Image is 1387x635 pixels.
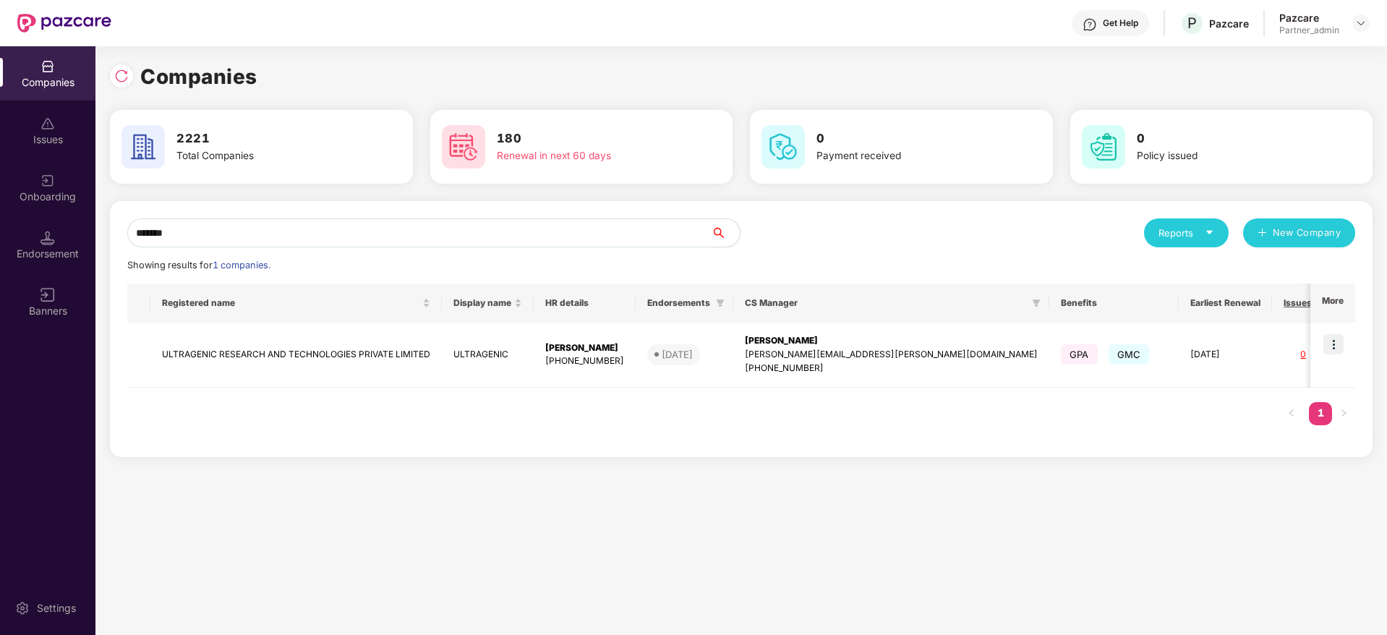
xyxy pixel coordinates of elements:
[710,218,741,247] button: search
[1272,284,1334,323] th: Issues
[761,125,805,169] img: svg+xml;base64,PHN2ZyB4bWxucz0iaHR0cDovL3d3dy53My5vcmcvMjAwMC9zdmciIHdpZHRoPSI2MCIgaGVpZ2h0PSI2MC...
[497,129,679,148] h3: 180
[497,148,679,164] div: Renewal in next 60 days
[1032,299,1041,307] span: filter
[1332,402,1355,425] li: Next Page
[662,347,693,362] div: [DATE]
[1049,284,1179,323] th: Benefits
[713,294,727,312] span: filter
[176,148,359,164] div: Total Companies
[40,288,55,302] img: svg+xml;base64,PHN2ZyB3aWR0aD0iMTYiIGhlaWdodD0iMTYiIHZpZXdCb3g9IjAgMCAxNiAxNiIgZmlsbD0ibm9uZSIgeG...
[1158,226,1214,240] div: Reports
[1273,226,1341,240] span: New Company
[1209,17,1249,30] div: Pazcare
[1309,402,1332,425] li: 1
[1309,402,1332,424] a: 1
[140,61,257,93] h1: Companies
[745,297,1026,309] span: CS Manager
[1083,17,1097,32] img: svg+xml;base64,PHN2ZyBpZD0iSGVscC0zMngzMiIgeG1sbnM9Imh0dHA6Ly93d3cudzMub3JnLzIwMDAvc3ZnIiB3aWR0aD...
[1137,148,1319,164] div: Policy issued
[1082,125,1125,169] img: svg+xml;base64,PHN2ZyB4bWxucz0iaHR0cDovL3d3dy53My5vcmcvMjAwMC9zdmciIHdpZHRoPSI2MCIgaGVpZ2h0PSI2MC...
[1103,17,1138,29] div: Get Help
[1339,409,1348,417] span: right
[1061,344,1098,365] span: GPA
[1258,228,1267,239] span: plus
[1109,344,1150,365] span: GMC
[442,323,534,388] td: ULTRAGENIC
[176,129,359,148] h3: 2221
[745,362,1038,375] div: [PHONE_NUMBER]
[816,129,999,148] h3: 0
[1280,402,1303,425] li: Previous Page
[1187,14,1197,32] span: P
[1280,402,1303,425] button: left
[453,297,511,309] span: Display name
[1137,129,1319,148] h3: 0
[17,14,111,33] img: New Pazcare Logo
[40,174,55,188] img: svg+xml;base64,PHN2ZyB3aWR0aD0iMjAiIGhlaWdodD0iMjAiIHZpZXdCb3g9IjAgMCAyMCAyMCIgZmlsbD0ibm9uZSIgeG...
[1284,348,1323,362] div: 0
[1279,25,1339,36] div: Partner_admin
[40,231,55,245] img: svg+xml;base64,PHN2ZyB3aWR0aD0iMTQuNSIgaGVpZ2h0PSIxNC41IiB2aWV3Qm94PSIwIDAgMTYgMTYiIGZpbGw9Im5vbm...
[1310,284,1355,323] th: More
[40,116,55,131] img: svg+xml;base64,PHN2ZyBpZD0iSXNzdWVzX2Rpc2FibGVkIiB4bWxucz0iaHR0cDovL3d3dy53My5vcmcvMjAwMC9zdmciIH...
[816,148,999,164] div: Payment received
[213,260,270,270] span: 1 companies.
[1323,334,1344,354] img: icon
[1355,17,1367,29] img: svg+xml;base64,PHN2ZyBpZD0iRHJvcGRvd24tMzJ4MzIiIHhtbG5zPSJodHRwOi8vd3d3LnczLm9yZy8yMDAwL3N2ZyIgd2...
[745,334,1038,348] div: [PERSON_NAME]
[1029,294,1044,312] span: filter
[545,341,624,355] div: [PERSON_NAME]
[1243,218,1355,247] button: plusNew Company
[1279,11,1339,25] div: Pazcare
[114,69,129,83] img: svg+xml;base64,PHN2ZyBpZD0iUmVsb2FkLTMyeDMyIiB4bWxucz0iaHR0cDovL3d3dy53My5vcmcvMjAwMC9zdmciIHdpZH...
[40,59,55,74] img: svg+xml;base64,PHN2ZyBpZD0iQ29tcGFuaWVzIiB4bWxucz0iaHR0cDovL3d3dy53My5vcmcvMjAwMC9zdmciIHdpZHRoPS...
[15,601,30,615] img: svg+xml;base64,PHN2ZyBpZD0iU2V0dGluZy0yMHgyMCIgeG1sbnM9Imh0dHA6Ly93d3cudzMub3JnLzIwMDAvc3ZnIiB3aW...
[716,299,725,307] span: filter
[442,284,534,323] th: Display name
[442,125,485,169] img: svg+xml;base64,PHN2ZyB4bWxucz0iaHR0cDovL3d3dy53My5vcmcvMjAwMC9zdmciIHdpZHRoPSI2MCIgaGVpZ2h0PSI2MC...
[1179,284,1272,323] th: Earliest Renewal
[710,227,740,239] span: search
[1287,409,1296,417] span: left
[33,601,80,615] div: Settings
[1284,297,1312,309] span: Issues
[150,284,442,323] th: Registered name
[162,297,419,309] span: Registered name
[647,297,710,309] span: Endorsements
[1179,323,1272,388] td: [DATE]
[121,125,165,169] img: svg+xml;base64,PHN2ZyB4bWxucz0iaHR0cDovL3d3dy53My5vcmcvMjAwMC9zdmciIHdpZHRoPSI2MCIgaGVpZ2h0PSI2MC...
[127,260,270,270] span: Showing results for
[1332,402,1355,425] button: right
[150,323,442,388] td: ULTRAGENIC RESEARCH AND TECHNOLOGIES PRIVATE LIMITED
[545,354,624,368] div: [PHONE_NUMBER]
[534,284,636,323] th: HR details
[1205,228,1214,237] span: caret-down
[745,348,1038,362] div: [PERSON_NAME][EMAIL_ADDRESS][PERSON_NAME][DOMAIN_NAME]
